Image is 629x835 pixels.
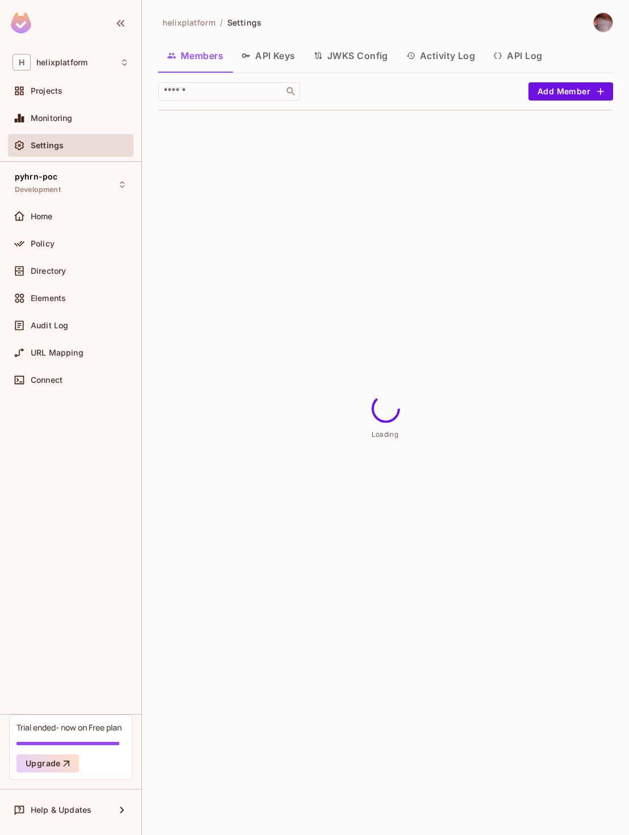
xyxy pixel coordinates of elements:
span: Help & Updates [31,805,91,815]
span: Policy [31,239,55,248]
button: Members [158,41,232,70]
span: Audit Log [31,321,68,330]
img: SReyMgAAAABJRU5ErkJggg== [11,12,31,34]
img: David Earl [594,13,613,32]
span: Home [31,212,53,221]
button: Activity Log [397,41,485,70]
span: helixplatform [163,17,215,28]
button: Add Member [528,82,613,101]
span: Projects [31,86,63,95]
button: JWKS Config [305,41,397,70]
span: URL Mapping [31,348,84,357]
button: API Keys [232,41,305,70]
span: Directory [31,266,66,275]
span: Workspace: helixplatform [36,58,88,67]
span: Monitoring [31,114,73,123]
span: Development [15,185,61,194]
button: API Log [484,41,551,70]
span: pyhrn-poc [15,172,57,181]
span: Settings [227,17,261,28]
div: Trial ended- now on Free plan [16,722,122,733]
button: Upgrade [16,754,79,773]
span: Connect [31,375,63,385]
span: Elements [31,294,66,303]
span: Settings [31,141,64,150]
span: H [13,54,31,70]
li: / [220,17,223,28]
